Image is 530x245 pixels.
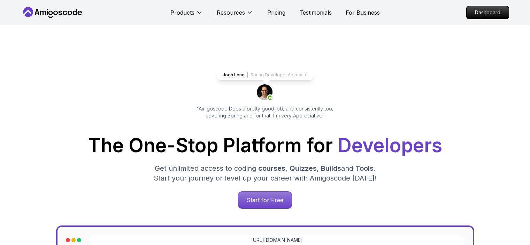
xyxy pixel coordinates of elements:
p: Jogh Long [223,72,245,78]
button: Resources [217,8,253,22]
p: Get unlimited access to coding , , and . Start your journey or level up your career with Amigosco... [148,163,382,183]
h1: The One-Stop Platform for [27,136,504,155]
p: Products [170,8,194,17]
img: josh long [257,84,274,101]
span: Tools [355,164,374,173]
p: Start for Free [238,192,292,208]
p: Resources [217,8,245,17]
a: Start for Free [238,191,292,209]
span: Quizzes [290,164,317,173]
span: courses [258,164,285,173]
a: Dashboard [466,6,509,19]
p: Spring Developer Advocate [251,72,308,78]
a: For Business [346,8,380,17]
button: Products [170,8,203,22]
p: Dashboard [467,6,509,19]
a: [URL][DOMAIN_NAME] [251,237,303,244]
a: Pricing [267,8,285,17]
span: Builds [321,164,341,173]
a: Testimonials [299,8,332,17]
p: "Amigoscode Does a pretty good job, and consistently too, covering Spring and for that, I'm very ... [187,105,343,119]
span: Developers [338,134,442,157]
